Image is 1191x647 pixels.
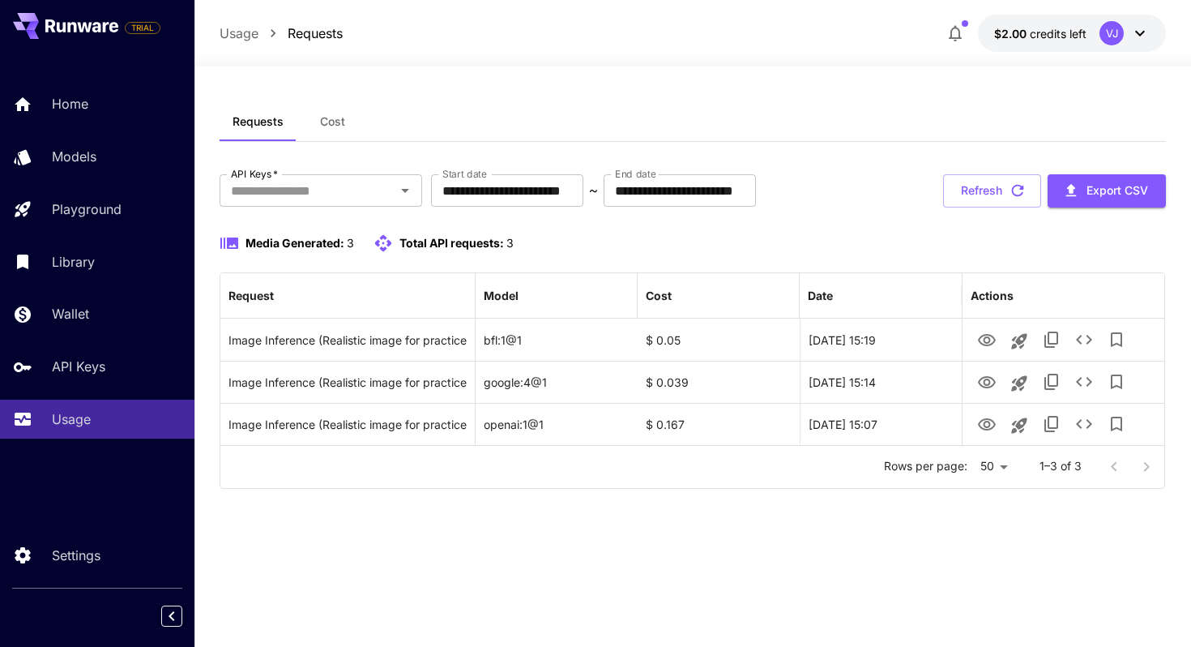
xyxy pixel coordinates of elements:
div: Model [484,289,519,302]
span: Total API requests: [399,236,504,250]
div: Click to copy prompt [228,404,467,445]
button: View [971,407,1003,440]
div: Click to copy prompt [228,319,467,361]
p: Wallet [52,304,89,323]
button: See details [1068,408,1100,440]
p: API Keys [52,357,105,376]
p: Usage [52,409,91,429]
div: Date [808,289,833,302]
p: ~ [589,181,598,200]
div: $ 0.039 [638,361,800,403]
div: 22 Sep, 2025 15:07 [800,403,962,445]
div: Collapse sidebar [173,602,194,631]
div: Cost [646,289,672,302]
div: google:4@1 [476,361,638,403]
p: Settings [52,546,100,565]
div: bfl:1@1 [476,319,638,361]
button: View [971,323,1003,356]
nav: breadcrumb [220,24,343,43]
button: Launch in playground [1003,325,1035,358]
div: 22 Sep, 2025 15:19 [800,319,962,361]
span: TRIAL [126,22,160,34]
button: Copy TaskUUID [1035,366,1068,398]
a: Usage [220,24,258,43]
div: VJ [1099,21,1124,45]
p: 1–3 of 3 [1039,458,1082,474]
p: Playground [52,199,122,219]
div: 50 [974,455,1014,478]
label: API Keys [231,167,278,181]
span: Media Generated: [245,236,344,250]
button: Add to library [1100,323,1133,356]
p: Library [52,252,95,272]
div: $ 0.167 [638,403,800,445]
label: End date [615,167,655,181]
p: Models [52,147,96,166]
span: Add your payment card to enable full platform functionality. [125,18,160,37]
button: Launch in playground [1003,367,1035,400]
button: Copy TaskUUID [1035,323,1068,356]
label: Start date [442,167,487,181]
a: Requests [288,24,343,43]
button: Export CSV [1048,174,1166,208]
button: Add to library [1100,366,1133,398]
span: 3 [506,236,514,250]
button: See details [1068,323,1100,356]
div: $2.00 [994,25,1086,42]
div: openai:1@1 [476,403,638,445]
div: Click to copy prompt [228,362,467,403]
span: credits left [1030,27,1086,41]
button: Collapse sidebar [161,606,182,627]
button: Launch in playground [1003,409,1035,442]
button: See details [1068,366,1100,398]
span: Requests [233,114,284,129]
div: Request [228,289,274,302]
span: Cost [320,114,345,129]
button: Copy TaskUUID [1035,408,1068,440]
button: Open [394,179,416,202]
button: $2.00VJ [978,15,1166,52]
div: Actions [971,289,1014,302]
button: Refresh [943,174,1041,208]
button: View [971,365,1003,398]
button: Add to library [1100,408,1133,440]
span: 3 [347,236,354,250]
div: 22 Sep, 2025 15:14 [800,361,962,403]
span: $2.00 [994,27,1030,41]
div: $ 0.05 [638,319,800,361]
p: Home [52,94,88,114]
p: Rows per page: [884,458,967,474]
